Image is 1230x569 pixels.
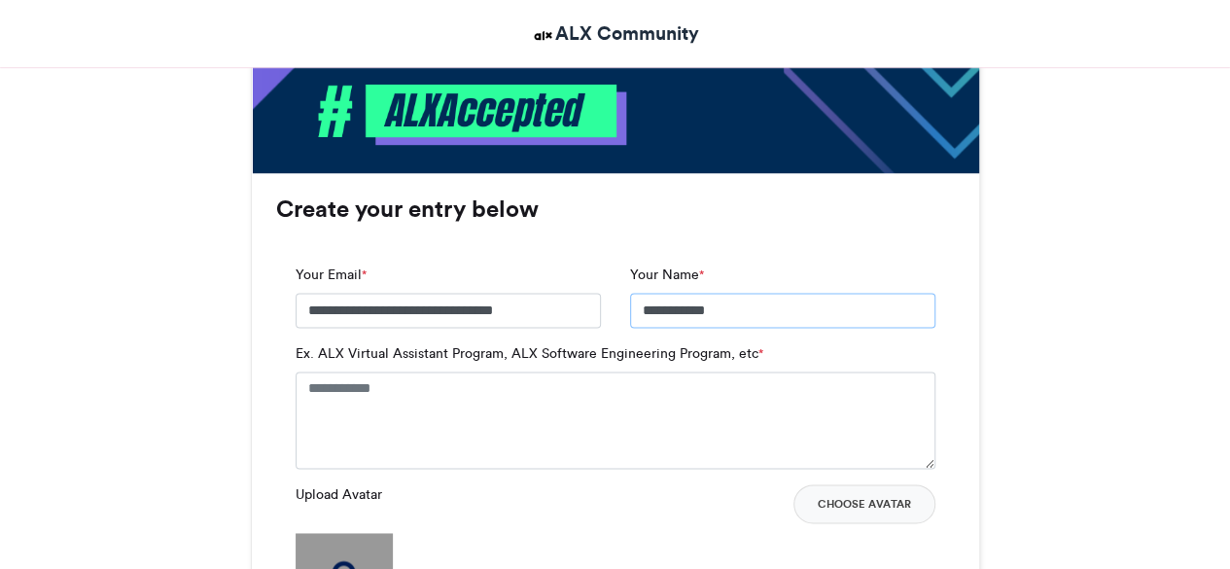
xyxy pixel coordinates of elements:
a: ALX Community [531,19,699,48]
img: ALX Community [531,23,555,48]
label: Your Email [296,265,367,285]
label: Your Name [630,265,704,285]
h3: Create your entry below [276,197,955,221]
button: Choose Avatar [793,484,935,523]
label: Upload Avatar [296,484,382,505]
label: Ex. ALX Virtual Assistant Program, ALX Software Engineering Program, etc [296,343,763,364]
